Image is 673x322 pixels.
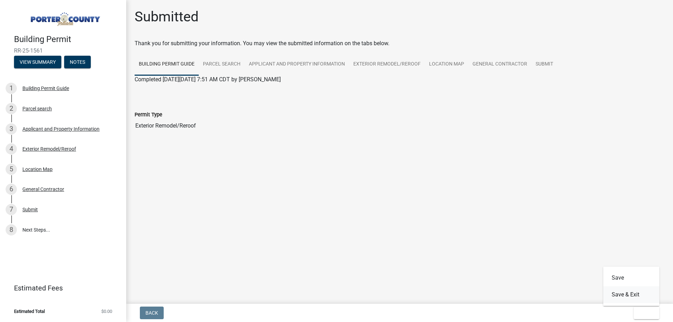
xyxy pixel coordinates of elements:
[22,187,64,192] div: General Contractor
[6,123,17,135] div: 3
[135,8,199,25] h1: Submitted
[6,224,17,235] div: 8
[6,184,17,195] div: 6
[199,53,245,76] a: Parcel search
[14,47,112,54] span: RR-25-1561
[634,307,659,319] button: Exit
[349,53,425,76] a: Exterior Remodel/Reroof
[22,86,69,91] div: Building Permit Guide
[468,53,531,76] a: General Contractor
[603,267,659,306] div: Exit
[135,76,281,83] span: Completed [DATE][DATE] 7:51 AM CDT by [PERSON_NAME]
[6,83,17,94] div: 1
[22,207,38,212] div: Submit
[135,39,665,48] div: Thank you for submitting your information. You may view the submitted information on the tabs below.
[22,106,52,111] div: Parcel search
[101,309,112,314] span: $0.00
[135,53,199,76] a: Building Permit Guide
[6,204,17,215] div: 7
[14,34,121,44] h4: Building Permit
[64,56,91,68] button: Notes
[64,60,91,65] wm-modal-confirm: Notes
[6,103,17,114] div: 2
[603,286,659,303] button: Save & Exit
[135,112,162,117] label: Permit Type
[22,167,53,172] div: Location Map
[531,53,557,76] a: Submit
[22,146,76,151] div: Exterior Remodel/Reroof
[425,53,468,76] a: Location Map
[14,309,45,314] span: Estimated Total
[639,310,650,316] span: Exit
[14,7,115,27] img: Porter County, Indiana
[140,307,164,319] button: Back
[6,281,115,295] a: Estimated Fees
[14,56,61,68] button: View Summary
[14,60,61,65] wm-modal-confirm: Summary
[245,53,349,76] a: Applicant and Property Information
[6,164,17,175] div: 5
[6,143,17,155] div: 4
[22,126,100,131] div: Applicant and Property Information
[603,269,659,286] button: Save
[145,310,158,316] span: Back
